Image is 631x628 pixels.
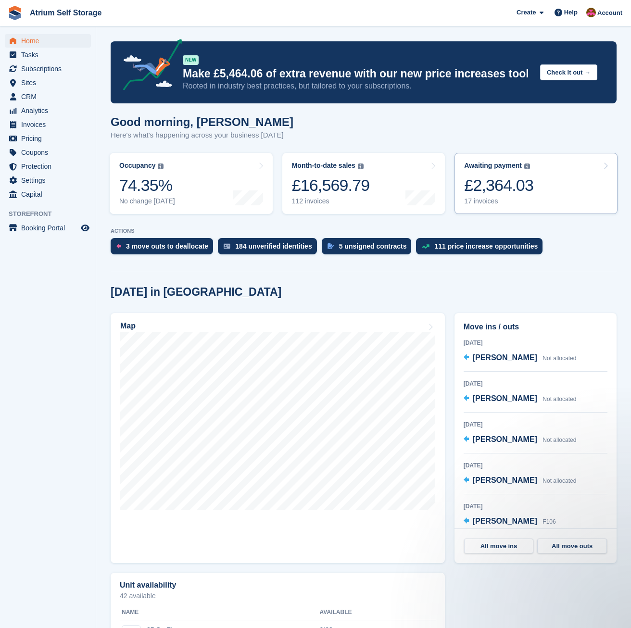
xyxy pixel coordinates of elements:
[434,242,538,250] div: 111 price increase opportunities
[9,209,96,219] span: Storefront
[111,130,293,141] p: Here's what's happening across your business [DATE]
[464,321,607,333] h2: Move ins / outs
[111,286,281,299] h2: [DATE] in [GEOGRAPHIC_DATA]
[26,5,105,21] a: Atrium Self Storage
[473,353,537,362] span: [PERSON_NAME]
[218,238,322,259] a: 184 unverified identities
[21,146,79,159] span: Coupons
[5,76,91,89] a: menu
[537,539,607,554] a: All move outs
[473,476,537,484] span: [PERSON_NAME]
[464,515,556,528] a: [PERSON_NAME] F106
[5,104,91,117] a: menu
[21,90,79,103] span: CRM
[21,34,79,48] span: Home
[21,104,79,117] span: Analytics
[320,605,391,620] th: Available
[21,160,79,173] span: Protection
[464,176,533,195] div: £2,364.03
[111,115,293,128] h1: Good morning, [PERSON_NAME]
[183,67,532,81] p: Make £5,464.06 of extra revenue with our new price increases tool
[120,322,136,330] h2: Map
[5,118,91,131] a: menu
[111,228,617,234] p: ACTIONS
[115,39,182,94] img: price-adjustments-announcement-icon-8257ccfd72463d97f412b2fc003d46551f7dbcb40ab6d574587a9cd5c0d94...
[422,244,429,249] img: price_increase_opportunities-93ffe204e8149a01c8c9dc8f82e8f89637d9d84a8eef4429ea346261dce0b2c0.svg
[282,153,445,214] a: Month-to-date sales £16,569.79 112 invoices
[586,8,596,17] img: Mark Rhodes
[5,62,91,75] a: menu
[5,34,91,48] a: menu
[473,435,537,443] span: [PERSON_NAME]
[464,379,607,388] div: [DATE]
[464,502,607,511] div: [DATE]
[543,396,576,402] span: Not allocated
[517,8,536,17] span: Create
[5,221,91,235] a: menu
[540,64,597,80] button: Check it out →
[292,176,370,195] div: £16,569.79
[183,55,199,65] div: NEW
[597,8,622,18] span: Account
[183,81,532,91] p: Rooted in industry best practices, but tailored to your subscriptions.
[5,188,91,201] a: menu
[21,62,79,75] span: Subscriptions
[126,242,208,250] div: 3 move outs to deallocate
[464,393,577,405] a: [PERSON_NAME] Not allocated
[119,176,175,195] div: 74.35%
[8,6,22,20] img: stora-icon-8386f47178a22dfd0bd8f6a31ec36ba5ce8667c1dd55bd0f319d3a0aa187defe.svg
[454,153,618,214] a: Awaiting payment £2,364.03 17 invoices
[21,188,79,201] span: Capital
[5,160,91,173] a: menu
[5,146,91,159] a: menu
[358,163,364,169] img: icon-info-grey-7440780725fd019a000dd9b08b2336e03edf1995a4989e88bcd33f0948082b44.svg
[464,352,577,364] a: [PERSON_NAME] Not allocated
[564,8,578,17] span: Help
[120,581,176,590] h2: Unit availability
[524,163,530,169] img: icon-info-grey-7440780725fd019a000dd9b08b2336e03edf1995a4989e88bcd33f0948082b44.svg
[543,437,576,443] span: Not allocated
[328,243,334,249] img: contract_signature_icon-13c848040528278c33f63329250d36e43548de30e8caae1d1a13099fd9432cc5.svg
[5,132,91,145] a: menu
[464,197,533,205] div: 17 invoices
[119,197,175,205] div: No change [DATE]
[158,163,164,169] img: icon-info-grey-7440780725fd019a000dd9b08b2336e03edf1995a4989e88bcd33f0948082b44.svg
[120,592,436,599] p: 42 available
[21,221,79,235] span: Booking Portal
[416,238,547,259] a: 111 price increase opportunities
[21,132,79,145] span: Pricing
[464,461,607,470] div: [DATE]
[111,238,218,259] a: 3 move outs to deallocate
[235,242,312,250] div: 184 unverified identities
[473,394,537,402] span: [PERSON_NAME]
[21,48,79,62] span: Tasks
[21,174,79,187] span: Settings
[339,242,407,250] div: 5 unsigned contracts
[464,162,522,170] div: Awaiting payment
[5,90,91,103] a: menu
[5,48,91,62] a: menu
[464,475,577,487] a: [PERSON_NAME] Not allocated
[292,162,355,170] div: Month-to-date sales
[120,605,320,620] th: Name
[224,243,230,249] img: verify_identity-adf6edd0f0f0b5bbfe63781bf79b02c33cf7c696d77639b501bdc392416b5a36.svg
[110,153,273,214] a: Occupancy 74.35% No change [DATE]
[119,162,155,170] div: Occupancy
[292,197,370,205] div: 112 invoices
[473,517,537,525] span: [PERSON_NAME]
[543,518,555,525] span: F106
[111,313,445,563] a: Map
[116,243,121,249] img: move_outs_to_deallocate_icon-f764333ba52eb49d3ac5e1228854f67142a1ed5810a6f6cc68b1a99e826820c5.svg
[5,174,91,187] a: menu
[464,339,607,347] div: [DATE]
[543,477,576,484] span: Not allocated
[464,434,577,446] a: [PERSON_NAME] Not allocated
[21,76,79,89] span: Sites
[464,420,607,429] div: [DATE]
[322,238,416,259] a: 5 unsigned contracts
[79,222,91,234] a: Preview store
[464,539,534,554] a: All move ins
[21,118,79,131] span: Invoices
[543,355,576,362] span: Not allocated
